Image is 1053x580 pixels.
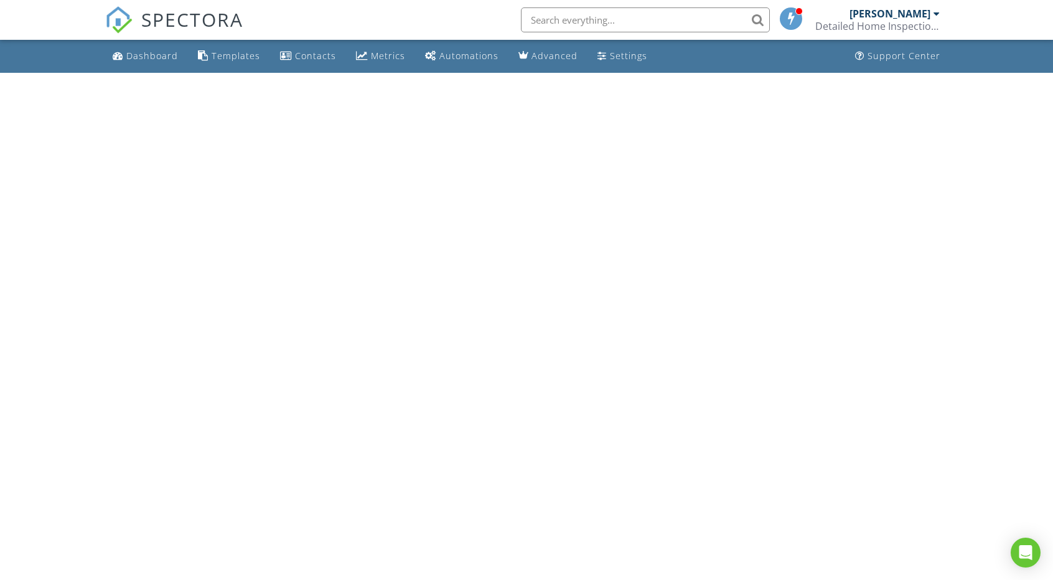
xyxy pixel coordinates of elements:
[531,50,578,62] div: Advanced
[295,50,336,62] div: Contacts
[193,45,265,68] a: Templates
[108,45,183,68] a: Dashboard
[371,50,405,62] div: Metrics
[105,6,133,34] img: The Best Home Inspection Software - Spectora
[141,6,243,32] span: SPECTORA
[513,45,583,68] a: Advanced
[212,50,260,62] div: Templates
[521,7,770,32] input: Search everything...
[105,17,243,43] a: SPECTORA
[815,20,940,32] div: Detailed Home Inspections, LLC
[1011,538,1041,568] div: Open Intercom Messenger
[849,7,930,20] div: [PERSON_NAME]
[439,50,498,62] div: Automations
[610,50,647,62] div: Settings
[592,45,652,68] a: Settings
[420,45,503,68] a: Automations (Basic)
[275,45,341,68] a: Contacts
[351,45,410,68] a: Metrics
[850,45,945,68] a: Support Center
[126,50,178,62] div: Dashboard
[868,50,940,62] div: Support Center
